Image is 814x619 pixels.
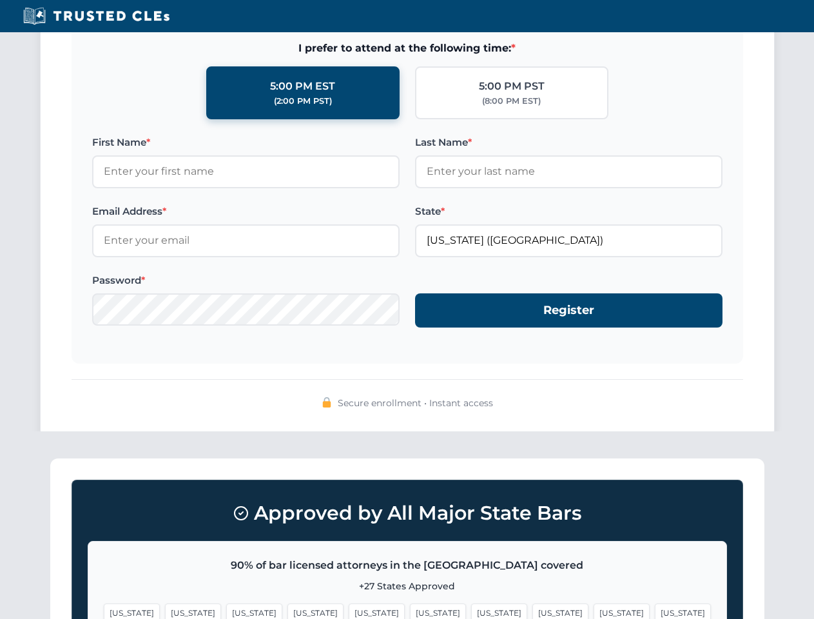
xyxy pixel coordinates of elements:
[270,78,335,95] div: 5:00 PM EST
[19,6,173,26] img: Trusted CLEs
[415,135,722,150] label: Last Name
[322,397,332,408] img: 🔒
[92,224,400,257] input: Enter your email
[479,78,545,95] div: 5:00 PM PST
[415,204,722,219] label: State
[415,224,722,257] input: Florida (FL)
[415,155,722,188] input: Enter your last name
[88,496,727,531] h3: Approved by All Major State Bars
[415,293,722,328] button: Register
[92,273,400,288] label: Password
[104,557,711,574] p: 90% of bar licensed attorneys in the [GEOGRAPHIC_DATA] covered
[274,95,332,108] div: (2:00 PM PST)
[92,135,400,150] label: First Name
[92,40,722,57] span: I prefer to attend at the following time:
[92,155,400,188] input: Enter your first name
[104,579,711,593] p: +27 States Approved
[92,204,400,219] label: Email Address
[338,396,493,410] span: Secure enrollment • Instant access
[482,95,541,108] div: (8:00 PM EST)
